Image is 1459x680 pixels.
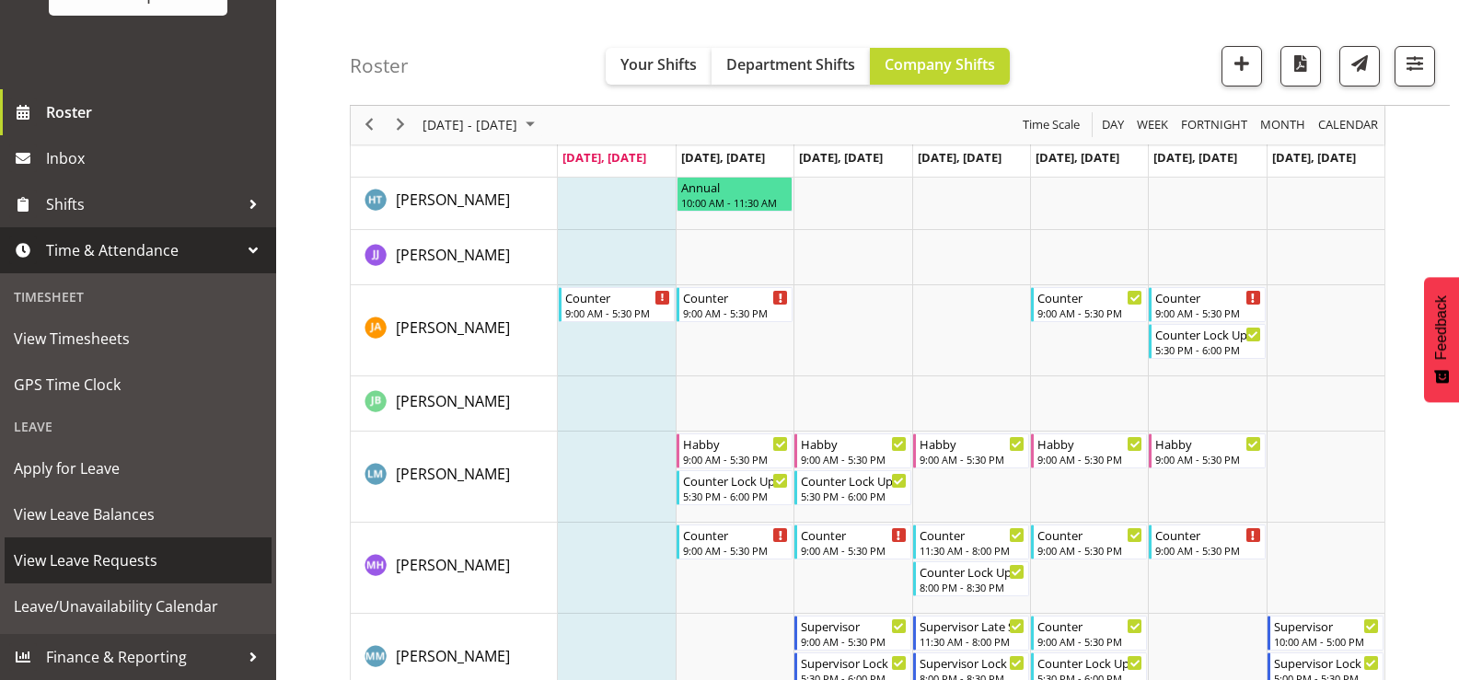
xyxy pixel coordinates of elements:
[5,491,272,537] a: View Leave Balances
[801,634,906,649] div: 9:00 AM - 5:30 PM
[5,278,272,316] div: Timesheet
[794,433,910,468] div: Lianne Morete"s event - Habby Begin From Wednesday, August 27, 2025 at 9:00:00 AM GMT+12:00 Ends ...
[1339,46,1380,86] button: Send a list of all shifts for the selected filtered period to all rostered employees.
[5,583,272,629] a: Leave/Unavailability Calendar
[1100,114,1126,137] span: Day
[1037,617,1142,635] div: Counter
[1155,305,1260,320] div: 9:00 AM - 5:30 PM
[681,178,788,196] div: Annual
[1149,524,1265,559] div: Mackenzie Angus"s event - Counter Begin From Saturday, August 30, 2025 at 9:00:00 AM GMT+12:00 En...
[1031,616,1147,651] div: Mandy Mosley"s event - Counter Begin From Friday, August 29, 2025 at 9:00:00 AM GMT+12:00 Ends At...
[1020,114,1083,137] button: Time Scale
[683,471,788,490] div: Counter Lock Up
[677,524,793,559] div: Mackenzie Angus"s event - Counter Begin From Tuesday, August 26, 2025 at 9:00:00 AM GMT+12:00 End...
[1031,524,1147,559] div: Mackenzie Angus"s event - Counter Begin From Friday, August 29, 2025 at 9:00:00 AM GMT+12:00 Ends...
[14,325,262,352] span: View Timesheets
[1258,114,1307,137] span: Month
[5,445,272,491] a: Apply for Leave
[562,149,646,166] span: [DATE], [DATE]
[421,114,519,137] span: [DATE] - [DATE]
[396,317,510,339] a: [PERSON_NAME]
[14,455,262,482] span: Apply for Leave
[1037,525,1142,544] div: Counter
[620,54,697,75] span: Your Shifts
[1222,46,1262,86] button: Add a new shift
[5,537,272,583] a: View Leave Requests
[1155,543,1260,558] div: 9:00 AM - 5:30 PM
[918,149,1002,166] span: [DATE], [DATE]
[357,114,382,137] button: Previous
[683,452,788,467] div: 9:00 AM - 5:30 PM
[801,543,906,558] div: 9:00 AM - 5:30 PM
[913,433,1029,468] div: Lianne Morete"s event - Habby Begin From Thursday, August 28, 2025 at 9:00:00 AM GMT+12:00 Ends A...
[1037,543,1142,558] div: 9:00 AM - 5:30 PM
[46,98,267,126] span: Roster
[794,470,910,505] div: Lianne Morete"s event - Counter Lock Up Begin From Wednesday, August 27, 2025 at 5:30:00 PM GMT+1...
[5,316,272,362] a: View Timesheets
[396,554,510,576] a: [PERSON_NAME]
[1316,114,1380,137] span: calendar
[350,55,409,76] h4: Roster
[1155,288,1260,306] div: Counter
[559,287,675,322] div: Jeseryl Armstrong"s event - Counter Begin From Monday, August 25, 2025 at 9:00:00 AM GMT+12:00 En...
[1274,653,1379,672] div: Supervisor Lock Up
[1149,287,1265,322] div: Jeseryl Armstrong"s event - Counter Begin From Saturday, August 30, 2025 at 9:00:00 AM GMT+12:00 ...
[920,634,1025,649] div: 11:30 AM - 8:00 PM
[14,593,262,620] span: Leave/Unavailability Calendar
[1031,433,1147,468] div: Lianne Morete"s event - Habby Begin From Friday, August 29, 2025 at 9:00:00 AM GMT+12:00 Ends At ...
[5,362,272,408] a: GPS Time Clock
[1280,46,1321,86] button: Download a PDF of the roster according to the set date range.
[681,149,765,166] span: [DATE], [DATE]
[1036,149,1119,166] span: [DATE], [DATE]
[870,48,1010,85] button: Company Shifts
[801,434,906,453] div: Habby
[1424,277,1459,402] button: Feedback - Show survey
[801,617,906,635] div: Supervisor
[1037,653,1142,672] div: Counter Lock Up
[1149,324,1265,359] div: Jeseryl Armstrong"s event - Counter Lock Up Begin From Saturday, August 30, 2025 at 5:30:00 PM GM...
[920,653,1025,672] div: Supervisor Lock Up
[396,646,510,666] span: [PERSON_NAME]
[677,287,793,322] div: Jeseryl Armstrong"s event - Counter Begin From Tuesday, August 26, 2025 at 9:00:00 AM GMT+12:00 E...
[396,189,510,211] a: [PERSON_NAME]
[677,177,793,212] div: Helena Tomlin"s event - Annual Begin From Tuesday, August 26, 2025 at 10:00:00 AM GMT+12:00 Ends ...
[1272,149,1356,166] span: [DATE], [DATE]
[799,149,883,166] span: [DATE], [DATE]
[396,464,510,484] span: [PERSON_NAME]
[396,645,510,667] a: [PERSON_NAME]
[1179,114,1249,137] span: Fortnight
[1315,114,1382,137] button: Month
[351,285,558,376] td: Jeseryl Armstrong resource
[1155,525,1260,544] div: Counter
[1135,114,1170,137] span: Week
[5,408,272,445] div: Leave
[1037,434,1142,453] div: Habby
[683,525,788,544] div: Counter
[1395,46,1435,86] button: Filter Shifts
[1155,434,1260,453] div: Habby
[46,643,239,671] span: Finance & Reporting
[396,555,510,575] span: [PERSON_NAME]
[1099,114,1128,137] button: Timeline Day
[396,190,510,210] span: [PERSON_NAME]
[1037,288,1142,306] div: Counter
[1149,433,1265,468] div: Lianne Morete"s event - Habby Begin From Saturday, August 30, 2025 at 9:00:00 AM GMT+12:00 Ends A...
[913,561,1029,596] div: Mackenzie Angus"s event - Counter Lock Up Begin From Thursday, August 28, 2025 at 8:00:00 PM GMT+...
[920,452,1025,467] div: 9:00 AM - 5:30 PM
[351,523,558,614] td: Mackenzie Angus resource
[353,106,385,144] div: previous period
[677,470,793,505] div: Lianne Morete"s event - Counter Lock Up Begin From Tuesday, August 26, 2025 at 5:30:00 PM GMT+12:...
[794,616,910,651] div: Mandy Mosley"s event - Supervisor Begin From Wednesday, August 27, 2025 at 9:00:00 AM GMT+12:00 E...
[1274,634,1379,649] div: 10:00 AM - 5:00 PM
[396,391,510,411] span: [PERSON_NAME]
[396,245,510,265] span: [PERSON_NAME]
[1021,114,1082,137] span: Time Scale
[1153,149,1237,166] span: [DATE], [DATE]
[351,230,558,285] td: Janelle Jonkers resource
[683,305,788,320] div: 9:00 AM - 5:30 PM
[46,236,239,264] span: Time & Attendance
[1155,325,1260,343] div: Counter Lock Up
[565,305,670,320] div: 9:00 AM - 5:30 PM
[683,543,788,558] div: 9:00 AM - 5:30 PM
[885,54,995,75] span: Company Shifts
